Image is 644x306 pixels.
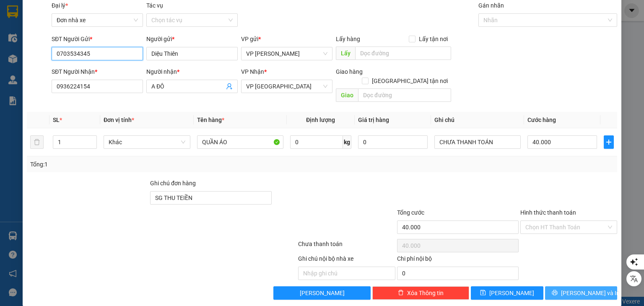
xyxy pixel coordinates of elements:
[146,34,238,44] div: Người gửi
[146,67,238,76] div: Người nhận
[561,288,620,298] span: [PERSON_NAME] và In
[355,47,451,60] input: Dọc đường
[398,290,404,296] span: delete
[197,117,224,123] span: Tên hàng
[300,288,345,298] span: [PERSON_NAME]
[545,286,618,300] button: printer[PERSON_NAME] và In
[489,288,534,298] span: [PERSON_NAME]
[478,2,504,9] label: Gán nhãn
[241,34,332,44] div: VP gửi
[241,68,264,75] span: VP Nhận
[471,286,543,300] button: save[PERSON_NAME]
[358,117,389,123] span: Giá trị hàng
[369,76,451,86] span: [GEOGRAPHIC_DATA] tận nơi
[150,191,272,205] input: Ghi chú đơn hàng
[358,135,428,149] input: 0
[552,290,558,296] span: printer
[407,288,444,298] span: Xóa Thông tin
[273,286,370,300] button: [PERSON_NAME]
[57,14,138,26] span: Đơn nhà xe
[30,160,249,169] div: Tổng: 1
[146,2,163,9] label: Tác vụ
[604,135,614,149] button: plus
[109,136,185,148] span: Khác
[336,47,355,60] span: Lấy
[431,112,524,128] th: Ghi chú
[306,117,335,123] span: Định lượng
[343,135,351,149] span: kg
[415,34,451,44] span: Lấy tận nơi
[52,67,143,76] div: SĐT Người Nhận
[298,267,395,280] input: Nhập ghi chú
[53,117,60,123] span: SL
[480,290,486,296] span: save
[246,80,327,93] span: VP Quận 1
[336,36,360,42] span: Lấy hàng
[520,209,576,216] label: Hình thức thanh toán
[52,34,143,44] div: SĐT Người Gửi
[372,286,469,300] button: deleteXóa Thông tin
[297,239,396,254] div: Chưa thanh toán
[150,180,196,187] label: Ghi chú đơn hàng
[336,88,358,102] span: Giao
[434,135,521,149] input: Ghi Chú
[52,2,68,9] span: Đại lý
[104,117,134,123] span: Đơn vị tính
[527,117,556,123] span: Cước hàng
[604,139,613,145] span: plus
[397,254,519,267] div: Chi phí nội bộ
[358,88,451,102] input: Dọc đường
[30,135,44,149] button: delete
[336,68,363,75] span: Giao hàng
[226,83,233,90] span: user-add
[197,135,283,149] input: VD: Bàn, Ghế
[298,254,395,267] div: Ghi chú nội bộ nhà xe
[397,209,424,216] span: Tổng cước
[246,47,327,60] span: VP Vũng Tàu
